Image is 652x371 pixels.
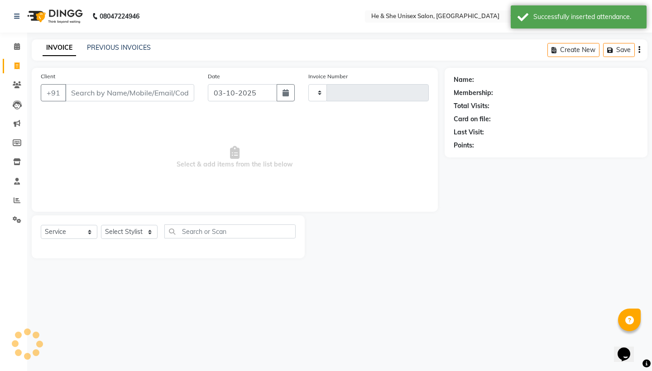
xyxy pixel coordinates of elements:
div: Last Visit: [454,128,484,137]
button: +91 [41,84,66,101]
div: Name: [454,75,474,85]
div: Points: [454,141,474,150]
a: PREVIOUS INVOICES [87,43,151,52]
button: Create New [547,43,599,57]
label: Date [208,72,220,81]
iframe: chat widget [614,335,643,362]
span: Select & add items from the list below [41,112,429,203]
div: Successfully inserted attendance. [533,12,640,22]
b: 08047224946 [100,4,139,29]
label: Client [41,72,55,81]
div: Card on file: [454,114,491,124]
div: Total Visits: [454,101,489,111]
img: logo [23,4,85,29]
div: Membership: [454,88,493,98]
a: INVOICE [43,40,76,56]
input: Search or Scan [164,224,296,238]
input: Search by Name/Mobile/Email/Code [65,84,194,101]
button: Save [603,43,635,57]
label: Invoice Number [308,72,348,81]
